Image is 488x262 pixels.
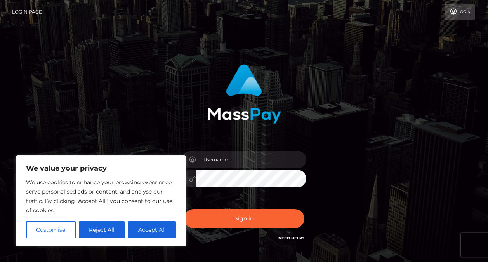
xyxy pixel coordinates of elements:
button: Sign in [184,209,304,228]
input: Username... [196,151,306,168]
img: MassPay Login [207,64,281,124]
a: Login [445,4,475,20]
button: Reject All [79,221,125,238]
div: We value your privacy [16,155,186,246]
button: Accept All [128,221,176,238]
a: Need Help? [278,236,304,241]
p: We value your privacy [26,164,176,173]
a: Login Page [12,4,42,20]
button: Customise [26,221,76,238]
p: We use cookies to enhance your browsing experience, serve personalised ads or content, and analys... [26,178,176,215]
